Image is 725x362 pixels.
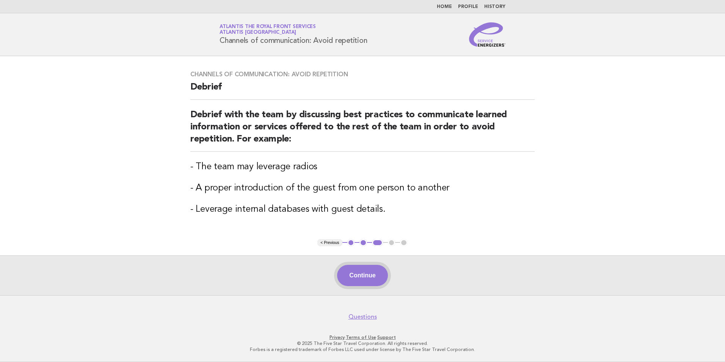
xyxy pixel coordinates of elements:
[347,239,355,247] button: 1
[190,161,535,173] h3: - The team may leverage radios
[190,81,535,100] h2: Debrief
[130,334,595,340] p: · ·
[130,346,595,353] p: Forbes is a registered trademark of Forbes LLC used under license by The Five Star Travel Corpora...
[190,71,535,78] h3: Channels of communication: Avoid repetition
[346,335,376,340] a: Terms of Use
[330,335,345,340] a: Privacy
[377,335,396,340] a: Support
[458,5,478,9] a: Profile
[190,182,535,194] h3: - A proper introduction of the guest from one person to another
[220,24,316,35] a: Atlantis The Royal Front ServicesAtlantis [GEOGRAPHIC_DATA]
[348,313,377,321] a: Questions
[337,265,388,286] button: Continue
[359,239,367,247] button: 2
[317,239,342,247] button: < Previous
[469,22,505,47] img: Service Energizers
[437,5,452,9] a: Home
[484,5,505,9] a: History
[220,25,367,44] h1: Channels of communication: Avoid repetition
[372,239,383,247] button: 3
[130,340,595,346] p: © 2025 The Five Star Travel Corporation. All rights reserved.
[190,109,535,152] h2: Debrief with the team by discussing best practices to communicate learned information or services...
[190,203,535,216] h3: - Leverage internal databases with guest details.
[220,30,296,35] span: Atlantis [GEOGRAPHIC_DATA]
